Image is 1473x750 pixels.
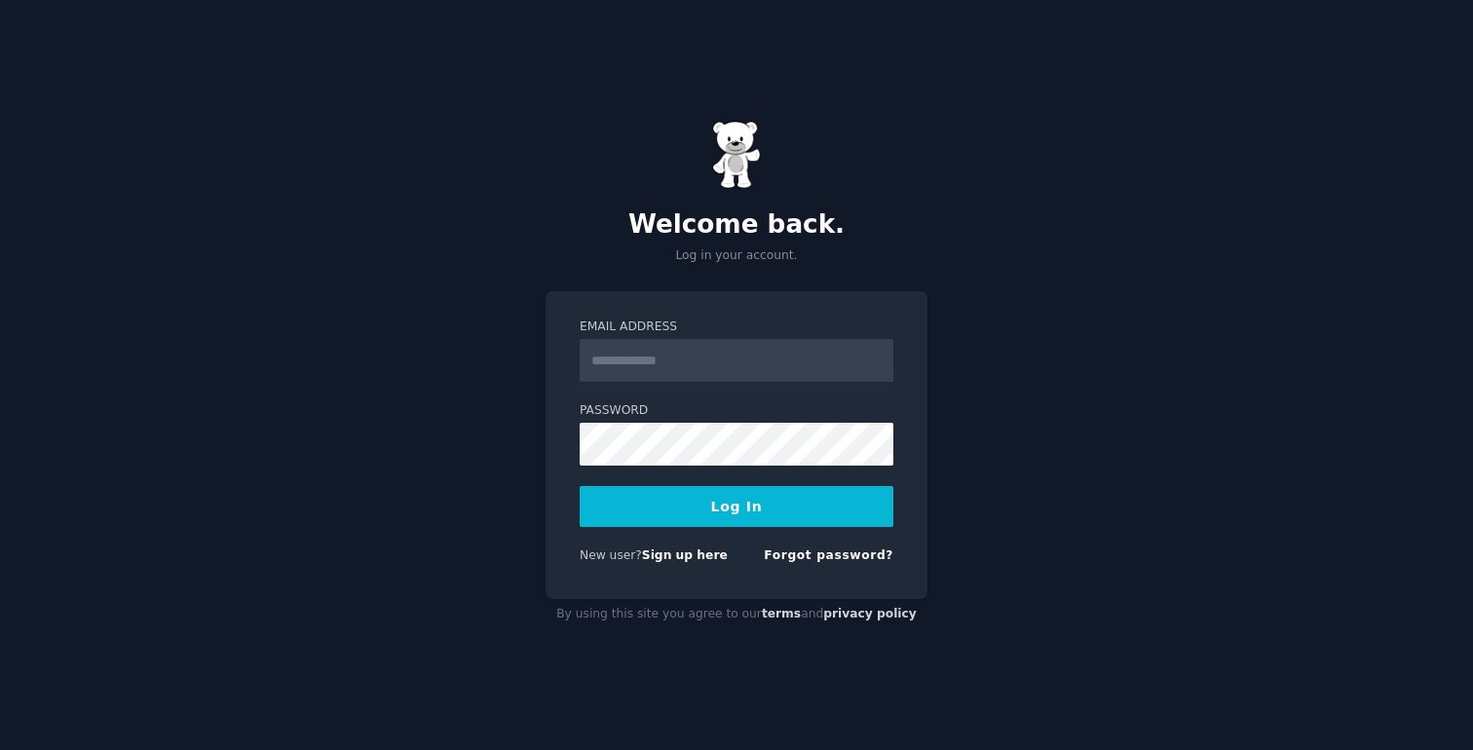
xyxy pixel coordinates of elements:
[764,548,893,562] a: Forgot password?
[580,402,893,420] label: Password
[546,209,927,241] h2: Welcome back.
[823,607,917,620] a: privacy policy
[642,548,728,562] a: Sign up here
[580,548,642,562] span: New user?
[580,319,893,336] label: Email Address
[762,607,801,620] a: terms
[546,247,927,265] p: Log in your account.
[546,599,927,630] div: By using this site you agree to our and
[712,121,761,189] img: Gummy Bear
[580,486,893,527] button: Log In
